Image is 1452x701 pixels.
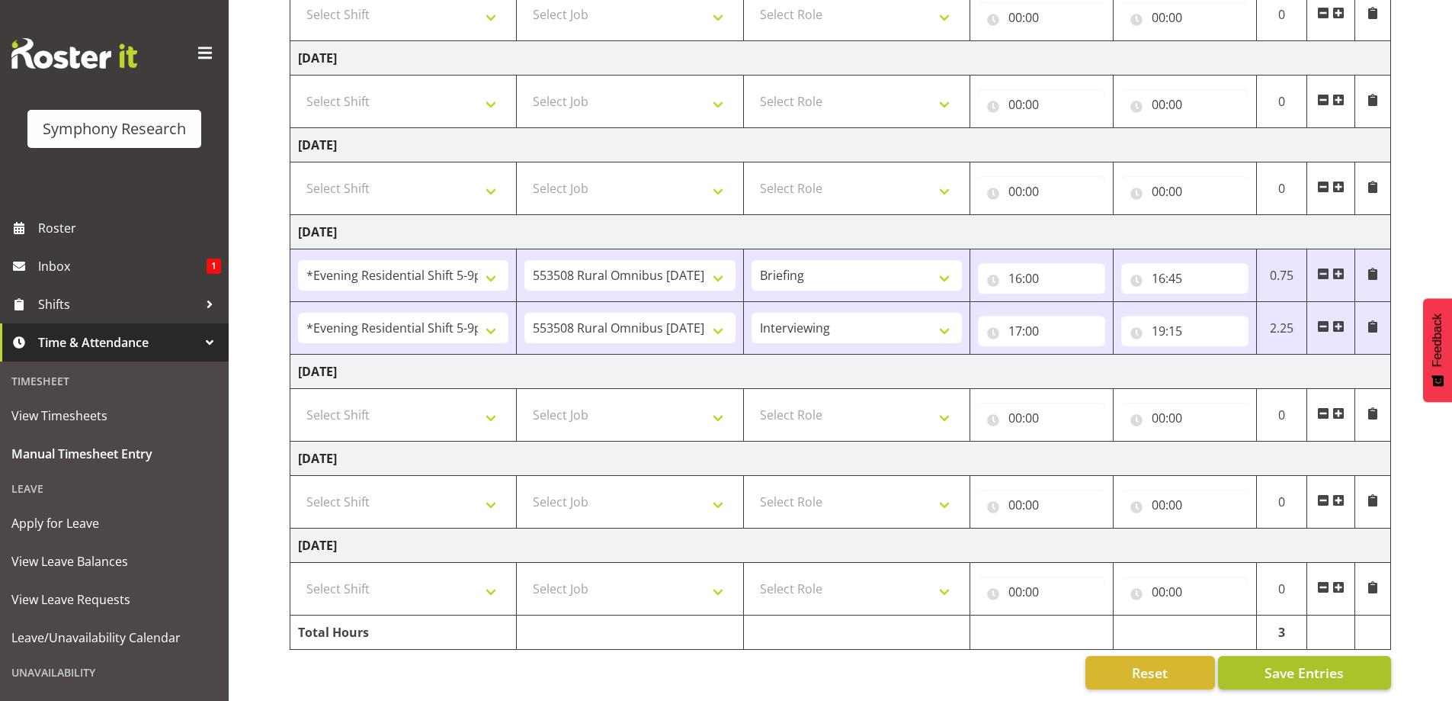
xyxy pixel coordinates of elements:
[1264,663,1344,683] span: Save Entries
[4,365,225,397] div: Timesheet
[38,293,198,316] span: Shifts
[290,529,1391,563] td: [DATE]
[4,397,225,435] a: View Timesheets
[978,176,1105,207] input: Click to select...
[11,626,217,649] span: Leave/Unavailability Calendar
[38,255,207,278] span: Inbox
[1085,656,1215,690] button: Reset
[978,316,1105,346] input: Click to select...
[1121,316,1248,346] input: Click to select...
[1423,298,1452,402] button: Feedback - Show survey
[1121,2,1248,33] input: Click to select...
[207,259,221,274] span: 1
[1256,302,1307,355] td: 2.25
[1256,389,1307,442] td: 0
[290,128,1391,162] td: [DATE]
[1121,490,1248,520] input: Click to select...
[1121,89,1248,120] input: Click to select...
[4,542,225,580] a: View Leave Balances
[1121,263,1248,294] input: Click to select...
[978,403,1105,433] input: Click to select...
[11,38,137,69] img: Rosterit website logo
[11,404,217,427] span: View Timesheets
[4,435,225,473] a: Manual Timesheet Entry
[11,550,217,573] span: View Leave Balances
[1218,656,1391,690] button: Save Entries
[1256,476,1307,529] td: 0
[978,263,1105,294] input: Click to select...
[38,331,198,354] span: Time & Attendance
[1256,76,1307,128] td: 0
[4,504,225,542] a: Apply for Leave
[4,619,225,657] a: Leave/Unavailability Calendar
[1132,663,1168,683] span: Reset
[978,2,1105,33] input: Click to select...
[290,616,517,650] td: Total Hours
[11,512,217,535] span: Apply for Leave
[290,355,1391,389] td: [DATE]
[11,442,217,465] span: Manual Timesheet Entry
[1256,162,1307,215] td: 0
[1256,249,1307,302] td: 0.75
[38,217,221,240] span: Roster
[1121,577,1248,607] input: Click to select...
[4,657,225,688] div: Unavailability
[1121,176,1248,207] input: Click to select...
[1431,314,1444,367] span: Feedback
[978,577,1105,607] input: Click to select...
[4,580,225,619] a: View Leave Requests
[1256,616,1307,650] td: 3
[4,473,225,504] div: Leave
[1256,563,1307,616] td: 0
[11,588,217,611] span: View Leave Requests
[978,89,1105,120] input: Click to select...
[1121,403,1248,433] input: Click to select...
[290,41,1391,76] td: [DATE]
[43,117,186,140] div: Symphony Research
[290,442,1391,476] td: [DATE]
[978,490,1105,520] input: Click to select...
[290,215,1391,249] td: [DATE]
